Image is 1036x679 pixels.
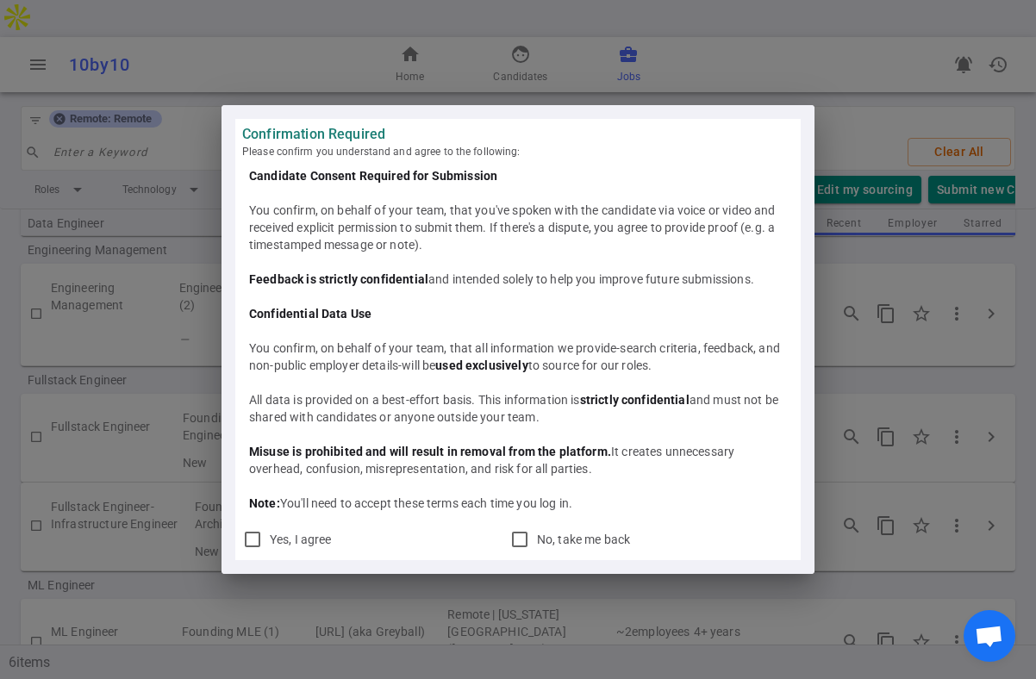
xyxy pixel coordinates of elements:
[249,496,280,510] b: Note:
[249,443,787,477] div: It creates unnecessary overhead, confusion, misrepresentation, and risk for all parties.
[249,169,497,183] b: Candidate Consent Required for Submission
[249,445,611,458] b: Misuse is prohibited and will result in removal from the platform.
[435,358,527,372] b: used exclusively
[249,391,787,426] div: All data is provided on a best-effort basis. This information is and must not be shared with cand...
[249,495,787,512] div: You'll need to accept these terms each time you log in.
[270,533,332,546] span: Yes, I agree
[249,272,428,286] b: Feedback is strictly confidential
[242,126,794,143] strong: Confirmation Required
[580,393,690,407] b: strictly confidential
[537,533,630,546] span: No, take me back
[964,610,1015,662] div: Open chat
[242,143,794,160] span: Please confirm you understand and agree to the following:
[249,202,787,253] div: You confirm, on behalf of your team, that you've spoken with the candidate via voice or video and...
[249,307,371,321] b: Confidential Data Use
[249,271,787,288] div: and intended solely to help you improve future submissions.
[249,339,787,374] div: You confirm, on behalf of your team, that all information we provide-search criteria, feedback, a...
